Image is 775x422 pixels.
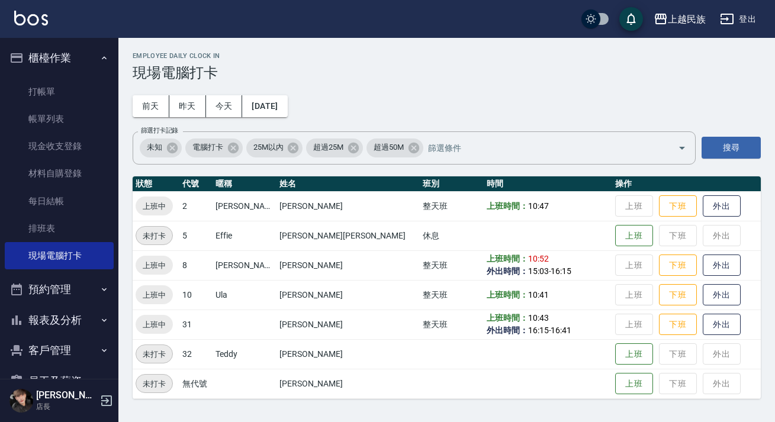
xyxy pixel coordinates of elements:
td: [PERSON_NAME] [276,339,419,369]
b: 上班時間： [487,290,528,299]
th: 操作 [612,176,761,192]
th: 狀態 [133,176,179,192]
button: save [619,7,643,31]
button: 前天 [133,95,169,117]
img: Logo [14,11,48,25]
button: Open [673,138,692,157]
button: 員工及薪資 [5,366,114,397]
b: 上班時間： [487,254,528,263]
th: 代號 [179,176,213,192]
span: 10:43 [528,313,549,323]
span: 未打卡 [136,378,172,390]
button: 報表及分析 [5,305,114,336]
span: 16:41 [551,326,571,335]
button: 櫃檯作業 [5,43,114,73]
label: 篩選打卡記錄 [141,126,178,135]
td: [PERSON_NAME][PERSON_NAME] [276,221,419,250]
td: [PERSON_NAME] [213,191,276,221]
a: 打帳單 [5,78,114,105]
b: 外出時間： [487,326,528,335]
td: 整天班 [420,310,484,339]
td: [PERSON_NAME] [276,280,419,310]
td: Teddy [213,339,276,369]
td: 32 [179,339,213,369]
a: 現金收支登錄 [5,133,114,160]
td: [PERSON_NAME] [276,250,419,280]
td: 31 [179,310,213,339]
b: 上班時間： [487,201,528,211]
span: 15:03 [528,266,549,276]
button: 上越民族 [649,7,710,31]
th: 時間 [484,176,612,192]
button: 下班 [659,195,697,217]
button: 外出 [703,314,741,336]
b: 上班時間： [487,313,528,323]
span: 上班中 [136,259,173,272]
span: 上班中 [136,289,173,301]
div: 超過25M [306,138,363,157]
td: - [484,250,612,280]
button: 上班 [615,225,653,247]
button: 上班 [615,343,653,365]
button: 上班 [615,373,653,395]
td: [PERSON_NAME] [276,369,419,398]
span: 電腦打卡 [185,141,230,153]
td: Ula [213,280,276,310]
td: 8 [179,250,213,280]
button: 外出 [703,284,741,306]
th: 姓名 [276,176,419,192]
td: [PERSON_NAME] [213,250,276,280]
b: 外出時間： [487,266,528,276]
td: 整天班 [420,191,484,221]
td: 10 [179,280,213,310]
span: 未打卡 [136,230,172,242]
a: 排班表 [5,215,114,242]
div: 電腦打卡 [185,138,243,157]
td: [PERSON_NAME] [276,310,419,339]
button: 今天 [206,95,243,117]
td: [PERSON_NAME] [276,191,419,221]
button: 下班 [659,284,697,306]
span: 10:41 [528,290,549,299]
button: 下班 [659,255,697,276]
button: 下班 [659,314,697,336]
div: 上越民族 [668,12,706,27]
td: 無代號 [179,369,213,398]
img: Person [9,389,33,413]
td: Effie [213,221,276,250]
td: 2 [179,191,213,221]
div: 未知 [140,138,182,157]
span: 上班中 [136,318,173,331]
a: 每日結帳 [5,188,114,215]
h3: 現場電腦打卡 [133,65,761,81]
span: 未打卡 [136,348,172,360]
button: [DATE] [242,95,287,117]
a: 現場電腦打卡 [5,242,114,269]
input: 篩選條件 [425,137,657,158]
th: 暱稱 [213,176,276,192]
button: 預約管理 [5,274,114,305]
th: 班別 [420,176,484,192]
span: 16:15 [551,266,571,276]
div: 超過50M [366,138,423,157]
span: 10:52 [528,254,549,263]
span: 超過50M [366,141,411,153]
span: 16:15 [528,326,549,335]
td: 休息 [420,221,484,250]
span: 25M以內 [246,141,291,153]
a: 帳單列表 [5,105,114,133]
td: - [484,310,612,339]
button: 登出 [715,8,761,30]
div: 25M以內 [246,138,303,157]
button: 昨天 [169,95,206,117]
td: 整天班 [420,250,484,280]
a: 材料自購登錄 [5,160,114,187]
h5: [PERSON_NAME] [36,389,97,401]
span: 10:47 [528,201,549,211]
span: 超過25M [306,141,350,153]
td: 5 [179,221,213,250]
button: 外出 [703,255,741,276]
td: 整天班 [420,280,484,310]
h2: Employee Daily Clock In [133,52,761,60]
button: 外出 [703,195,741,217]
